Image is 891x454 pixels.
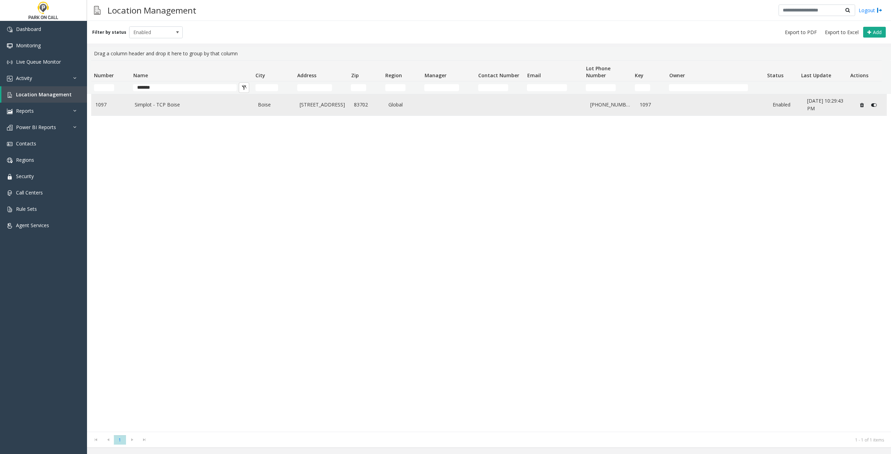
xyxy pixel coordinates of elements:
[16,157,34,163] span: Regions
[114,435,126,445] span: Page 1
[297,84,332,91] input: Address Filter
[383,81,421,94] td: Region Filter
[104,2,200,19] h3: Location Management
[863,27,886,38] button: Add
[782,27,820,37] button: Export to PDF
[590,101,631,109] a: [PHONE_NUMBER]
[478,84,508,91] input: Contact Number Filter
[475,81,525,94] td: Contact Number Filter
[253,81,294,94] td: City Filter
[527,84,567,91] input: Email Filter
[16,206,37,212] span: Rule Sets
[129,27,172,38] span: Enabled
[16,75,32,81] span: Activity
[354,101,380,109] a: 83702
[91,47,887,60] div: Drag a column header and drop it here to group by that column
[868,99,881,111] button: Disable
[95,101,126,109] a: 1097
[586,65,610,79] span: Lot Phone Number
[669,72,685,79] span: Owner
[351,84,366,91] input: Zip Filter
[300,101,346,109] a: [STREET_ADDRESS]
[586,84,616,91] input: Lot Phone Number Filter
[16,91,72,98] span: Location Management
[7,207,13,212] img: 'icon'
[640,101,666,109] a: 1097
[1,86,87,103] a: Location Management
[424,84,459,91] input: Manager Filter
[635,72,644,79] span: Key
[16,107,34,114] span: Reports
[351,72,359,79] span: Zip
[348,81,382,94] td: Zip Filter
[16,58,61,65] span: Live Queue Monitor
[94,2,101,19] img: pageIcon
[16,140,36,147] span: Contacts
[425,72,447,79] span: Manager
[94,72,114,79] span: Number
[859,7,882,14] a: Logout
[7,76,13,81] img: 'icon'
[16,42,41,49] span: Monitoring
[764,81,798,94] td: Status Filter
[773,101,799,109] a: Enabled
[807,97,848,113] a: [DATE] 10:29:43 PM
[524,81,583,94] td: Email Filter
[527,72,541,79] span: Email
[7,141,13,147] img: 'icon'
[421,81,475,94] td: Manager Filter
[87,60,891,432] div: Data table
[7,109,13,114] img: 'icon'
[239,82,249,93] button: Clear
[7,190,13,196] img: 'icon'
[255,72,265,79] span: City
[7,125,13,130] img: 'icon'
[135,101,250,109] a: Simplot - TCP Boise
[7,43,13,49] img: 'icon'
[635,84,650,91] input: Key Filter
[94,84,114,91] input: Number Filter
[258,101,291,109] a: Boise
[7,223,13,229] img: 'icon'
[155,437,884,443] kendo-pager-info: 1 - 1 of 1 items
[764,61,798,81] th: Status
[847,81,882,94] td: Actions Filter
[16,173,34,180] span: Security
[7,158,13,163] img: 'icon'
[666,81,764,94] td: Owner Filter
[92,29,126,35] label: Filter by status
[478,72,519,79] span: Contact Number
[877,7,882,14] img: logout
[873,29,882,35] span: Add
[385,84,405,91] input: Region Filter
[297,72,316,79] span: Address
[798,81,847,94] td: Last Update Filter
[133,72,148,79] span: Name
[133,84,236,91] input: Name Filter
[7,92,13,98] img: 'icon'
[807,97,843,112] span: [DATE] 10:29:43 PM
[857,99,868,111] button: Delete
[255,84,278,91] input: City Filter
[16,189,43,196] span: Call Centers
[385,72,402,79] span: Region
[669,84,748,91] input: Owner Filter
[822,27,861,37] button: Export to Excel
[91,81,130,94] td: Number Filter
[130,81,253,94] td: Name Filter
[294,81,348,94] td: Address Filter
[16,124,56,130] span: Power BI Reports
[632,81,666,94] td: Key Filter
[7,27,13,32] img: 'icon'
[7,59,13,65] img: 'icon'
[16,222,49,229] span: Agent Services
[388,101,419,109] a: Global
[7,174,13,180] img: 'icon'
[847,61,882,81] th: Actions
[583,81,632,94] td: Lot Phone Number Filter
[16,26,41,32] span: Dashboard
[785,29,817,36] span: Export to PDF
[801,72,831,79] span: Last Update
[825,29,859,36] span: Export to Excel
